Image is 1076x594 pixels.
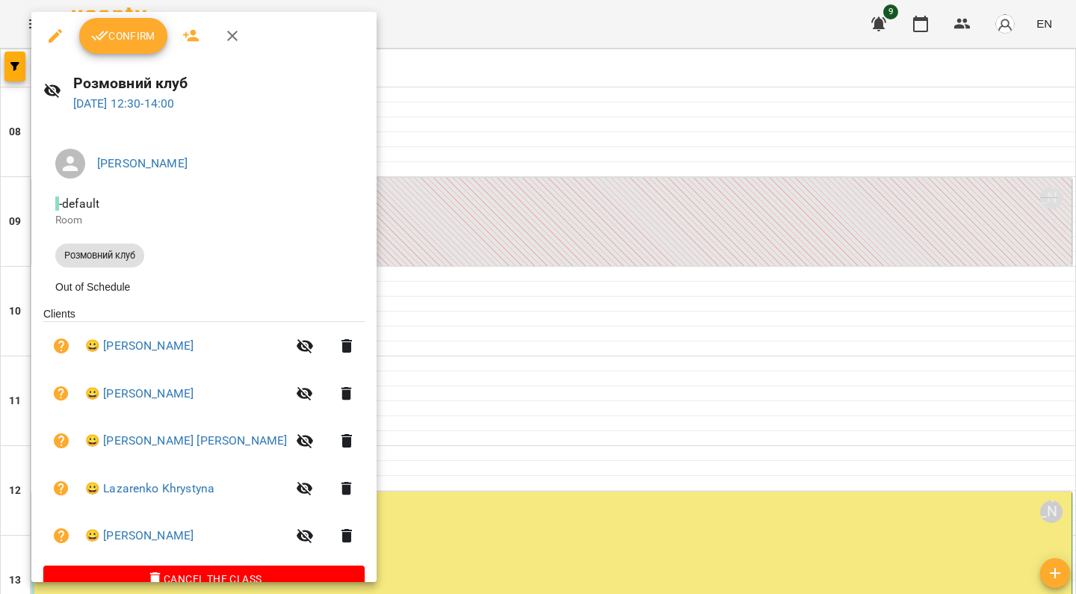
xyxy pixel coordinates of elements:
[85,385,194,403] a: 😀 [PERSON_NAME]
[55,197,102,211] span: - default
[73,72,365,95] h6: Розмовний клуб
[43,376,79,412] button: Unpaid. Bill the attendance?
[55,570,353,588] span: Cancel the class
[91,27,155,45] span: Confirm
[85,432,287,450] a: 😀 [PERSON_NAME] [PERSON_NAME]
[73,96,175,111] a: [DATE] 12:30-14:00
[43,423,79,459] button: Unpaid. Bill the attendance?
[43,471,79,507] button: Unpaid. Bill the attendance?
[43,518,79,554] button: Unpaid. Bill the attendance?
[43,328,79,364] button: Unpaid. Bill the attendance?
[43,566,365,593] button: Cancel the class
[43,306,365,566] ul: Clients
[85,337,194,355] a: 😀 [PERSON_NAME]
[97,156,188,170] a: [PERSON_NAME]
[43,273,365,300] li: Out of Schedule
[79,18,167,54] button: Confirm
[85,480,214,498] a: 😀 Lazarenko Khrystyna
[85,527,194,545] a: 😀 [PERSON_NAME]
[55,213,353,228] p: Room
[55,249,144,262] span: Розмовний клуб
